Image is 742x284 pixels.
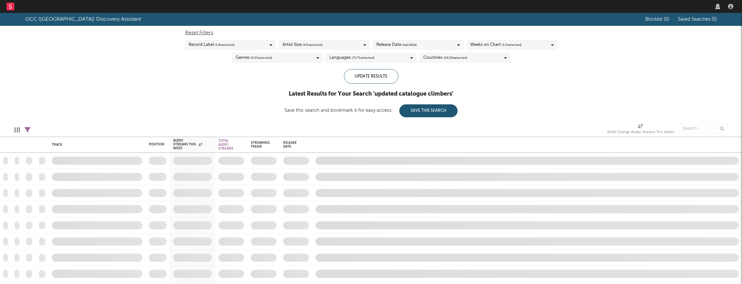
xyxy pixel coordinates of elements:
[284,90,458,98] div: Latest Results for Your Search ' updated catalogue climbers '
[607,121,674,139] div: WoW Change (Audio Streams This Week)
[250,54,272,62] span: ( 9 / 15 selected)
[352,54,374,62] span: ( 71 / 71 selected)
[25,16,141,23] div: OCC ([GEOGRAPHIC_DATA]) Discovery Assistant
[218,139,235,151] div: Total Audio Streams
[251,141,273,149] div: Streaming Trend
[303,41,323,49] span: ( 4 / 5 selected)
[284,108,458,113] div: Save this search and bookmark it for easy access:
[52,143,139,147] div: Track
[283,141,299,149] div: Release Date
[236,54,272,62] div: Genres
[376,41,417,49] div: Release Date
[282,41,323,49] div: Artist Size
[173,139,202,150] div: Audio Streams This Week
[664,17,669,22] span: ( 0 )
[712,17,717,22] span: ( 5 )
[399,104,458,117] button: Save This Search
[502,41,522,49] span: ( 1 / 5 selected)
[149,142,164,146] div: Position
[189,41,235,49] div: Record Label
[679,124,727,133] input: Search...
[329,54,374,62] div: Languages
[470,41,522,49] div: Weeks on Chart
[215,41,235,49] span: ( 1 / 6 selected)
[402,41,417,49] span: (last 180 d)
[185,29,557,37] div: Reset Filters
[607,129,674,136] div: WoW Change (Audio Streams This Week)
[443,54,467,62] span: ( 26 / 26 selected)
[15,121,20,139] div: Edit Columns
[344,69,398,84] div: Update Results
[25,121,30,139] div: Filters(2 filters active)
[678,17,717,22] span: Saved Searches
[676,17,717,22] button: Saved Searches (5)
[645,17,669,22] span: Blocklist
[423,54,467,62] div: Countries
